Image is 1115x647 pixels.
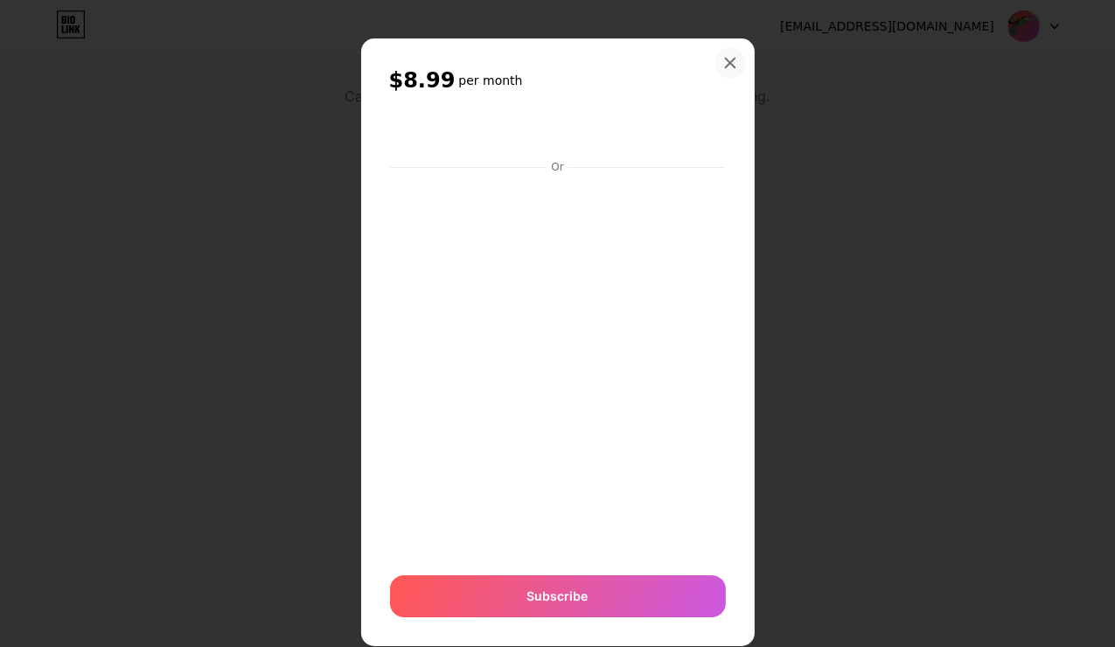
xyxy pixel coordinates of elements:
[389,66,456,94] span: $8.99
[547,160,567,174] div: Or
[527,587,589,605] span: Subscribe
[387,176,729,558] iframe: Secure payment input frame
[458,72,522,89] h6: per month
[390,113,726,155] iframe: Secure payment button frame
